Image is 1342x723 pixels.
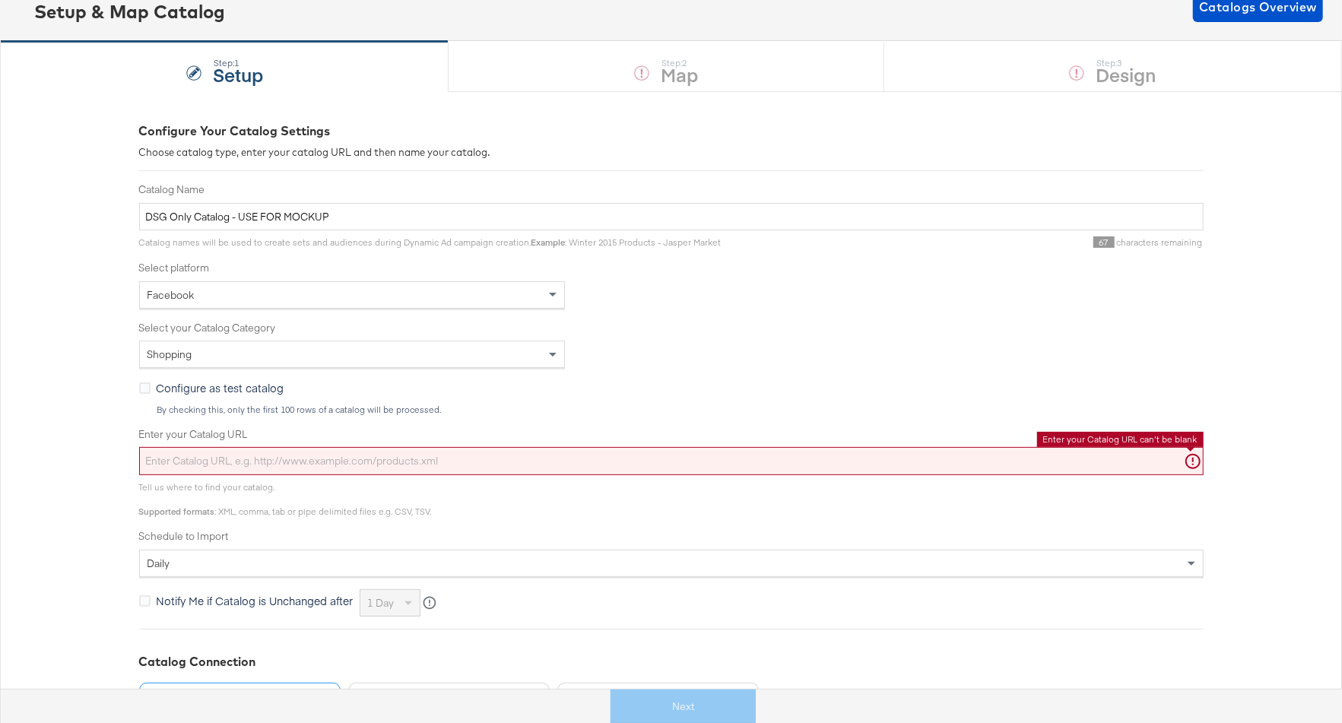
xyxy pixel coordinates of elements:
[722,236,1204,249] div: characters remaining
[1093,236,1115,248] span: 67
[157,404,1204,415] div: By checking this, only the first 100 rows of a catalog will be processed.
[148,288,195,302] span: Facebook
[139,182,1204,197] label: Catalog Name
[139,321,1204,335] label: Select your Catalog Category
[368,596,395,610] span: 1 day
[139,203,1204,231] input: Name your catalog e.g. My Dynamic Product Catalog
[139,481,432,517] span: Tell us where to find your catalog. : XML, comma, tab or pipe delimited files e.g. CSV, TSV.
[139,506,215,517] strong: Supported formats
[213,58,263,68] div: Step: 1
[148,557,170,570] span: daily
[213,62,263,87] strong: Setup
[139,447,1204,475] input: Enter Catalog URL, e.g. http://www.example.com/products.xml
[531,236,566,248] strong: Example
[148,347,192,361] span: Shopping
[139,427,1204,442] label: Enter your Catalog URL
[139,653,1204,671] div: Catalog Connection
[157,593,354,608] span: Notify Me if Catalog is Unchanged after
[139,529,1204,544] label: Schedule to Import
[139,236,722,248] span: Catalog names will be used to create sets and audiences during Dynamic Ad campaign creation. : Wi...
[139,122,1204,140] div: Configure Your Catalog Settings
[1043,433,1198,446] li: Enter your Catalog URL can't be blank
[139,261,1204,275] label: Select platform
[139,145,1204,160] div: Choose catalog type, enter your catalog URL and then name your catalog.
[157,380,284,395] span: Configure as test catalog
